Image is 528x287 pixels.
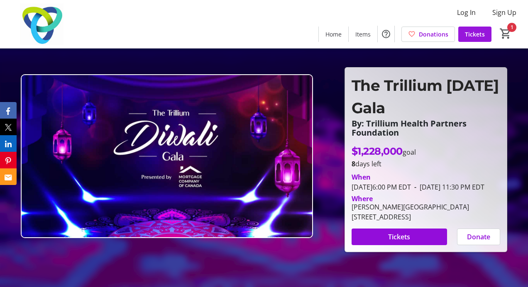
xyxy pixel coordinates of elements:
span: 8 [352,159,355,168]
span: $1,228,000 [352,145,403,157]
button: Donate [457,229,500,245]
span: [DATE] 11:30 PM EDT [411,182,484,192]
div: Where [352,195,373,202]
p: By: Trillium Health Partners Foundation [352,119,500,137]
button: Help [378,26,394,42]
p: goal [352,144,416,159]
span: Donate [467,232,490,242]
span: - [411,182,420,192]
span: Items [355,30,371,39]
button: Cart [498,26,513,41]
button: Sign Up [486,6,523,19]
p: The Trillium [DATE] Gala [352,74,500,119]
a: Tickets [458,27,491,42]
span: Log In [457,7,476,17]
a: Home [319,27,348,42]
div: When [352,172,371,182]
a: Donations [401,27,455,42]
span: [DATE] 6:00 PM EDT [352,182,411,192]
span: Home [325,30,342,39]
span: Sign Up [492,7,516,17]
img: Trillium Health Partners Foundation's Logo [5,3,79,45]
button: Log In [450,6,482,19]
p: days left [352,159,500,169]
img: Campaign CTA Media Photo [21,74,313,238]
span: Tickets [465,30,485,39]
a: Items [349,27,377,42]
div: [STREET_ADDRESS] [352,212,469,222]
button: Tickets [352,229,447,245]
span: Tickets [388,232,410,242]
span: Donations [419,30,448,39]
div: [PERSON_NAME][GEOGRAPHIC_DATA] [352,202,469,212]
